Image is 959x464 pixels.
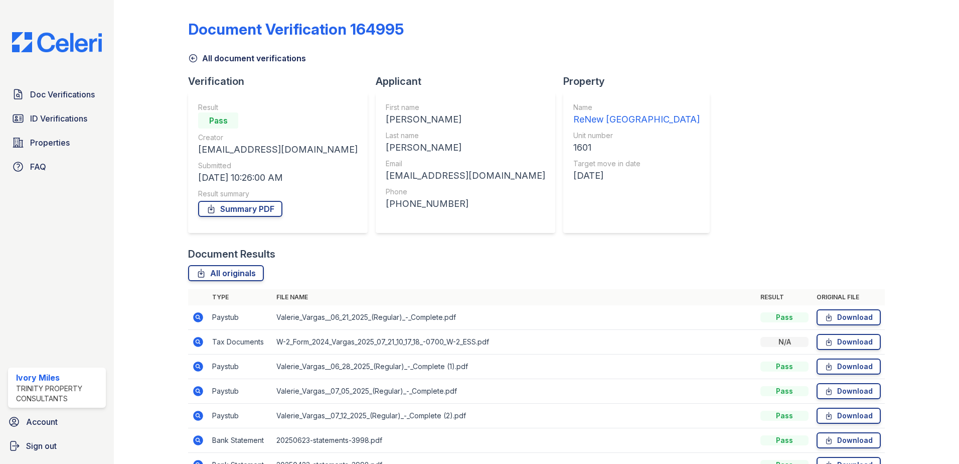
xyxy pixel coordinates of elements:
[198,189,358,199] div: Result summary
[386,197,545,211] div: [PHONE_NUMBER]
[817,383,881,399] a: Download
[573,141,700,155] div: 1601
[817,408,881,424] a: Download
[26,440,57,452] span: Sign out
[272,428,756,453] td: 20250623-statements-3998.pdf
[272,404,756,428] td: Valerie_Vargas__07_12_2025_(Regular)_-_Complete (2).pdf
[198,112,238,129] div: Pass
[208,355,272,379] td: Paystub
[563,74,718,88] div: Property
[272,305,756,330] td: Valerie_Vargas__06_21_2025_(Regular)_-_Complete.pdf
[208,379,272,404] td: Paystub
[8,157,106,177] a: FAQ
[4,32,110,52] img: CE_Logo_Blue-a8612792a0a2168367f1c8372b55b34899dd931a85d93a1a3d3e32e68fde9ad4.png
[272,355,756,379] td: Valerie_Vargas__06_28_2025_(Regular)_-_Complete (1).pdf
[813,289,885,305] th: Original file
[30,137,70,149] span: Properties
[188,20,404,38] div: Document Verification 164995
[573,102,700,127] a: Name ReNew [GEOGRAPHIC_DATA]
[188,265,264,281] a: All originals
[573,112,700,127] div: ReNew [GEOGRAPHIC_DATA]
[817,432,881,448] a: Download
[198,143,358,157] div: [EMAIL_ADDRESS][DOMAIN_NAME]
[272,289,756,305] th: File name
[8,133,106,153] a: Properties
[30,161,46,173] span: FAQ
[817,359,881,375] a: Download
[386,131,545,141] div: Last name
[208,330,272,355] td: Tax Documents
[198,133,358,143] div: Creator
[760,411,809,421] div: Pass
[573,131,700,141] div: Unit number
[756,289,813,305] th: Result
[573,169,700,183] div: [DATE]
[760,337,809,347] div: N/A
[188,52,306,64] a: All document verifications
[208,404,272,428] td: Paystub
[817,309,881,325] a: Download
[16,372,102,384] div: Ivory Miles
[30,112,87,125] span: ID Verifications
[198,161,358,171] div: Submitted
[30,88,95,100] span: Doc Verifications
[188,247,275,261] div: Document Results
[8,108,106,129] a: ID Verifications
[198,171,358,185] div: [DATE] 10:26:00 AM
[386,141,545,155] div: [PERSON_NAME]
[386,102,545,112] div: First name
[760,386,809,396] div: Pass
[376,74,563,88] div: Applicant
[272,330,756,355] td: W-2_Form_2024_Vargas_2025_07_21_10_17_18_-0700_W-2_ESS.pdf
[8,84,106,104] a: Doc Verifications
[760,362,809,372] div: Pass
[198,102,358,112] div: Result
[386,187,545,197] div: Phone
[760,435,809,445] div: Pass
[188,74,376,88] div: Verification
[573,102,700,112] div: Name
[760,312,809,322] div: Pass
[4,436,110,456] a: Sign out
[208,289,272,305] th: Type
[208,428,272,453] td: Bank Statement
[573,159,700,169] div: Target move in date
[386,169,545,183] div: [EMAIL_ADDRESS][DOMAIN_NAME]
[817,334,881,350] a: Download
[16,384,102,404] div: Trinity Property Consultants
[26,416,58,428] span: Account
[198,201,282,217] a: Summary PDF
[208,305,272,330] td: Paystub
[4,412,110,432] a: Account
[386,159,545,169] div: Email
[272,379,756,404] td: Valerie_Vargas__07_05_2025_(Regular)_-_Complete.pdf
[386,112,545,127] div: [PERSON_NAME]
